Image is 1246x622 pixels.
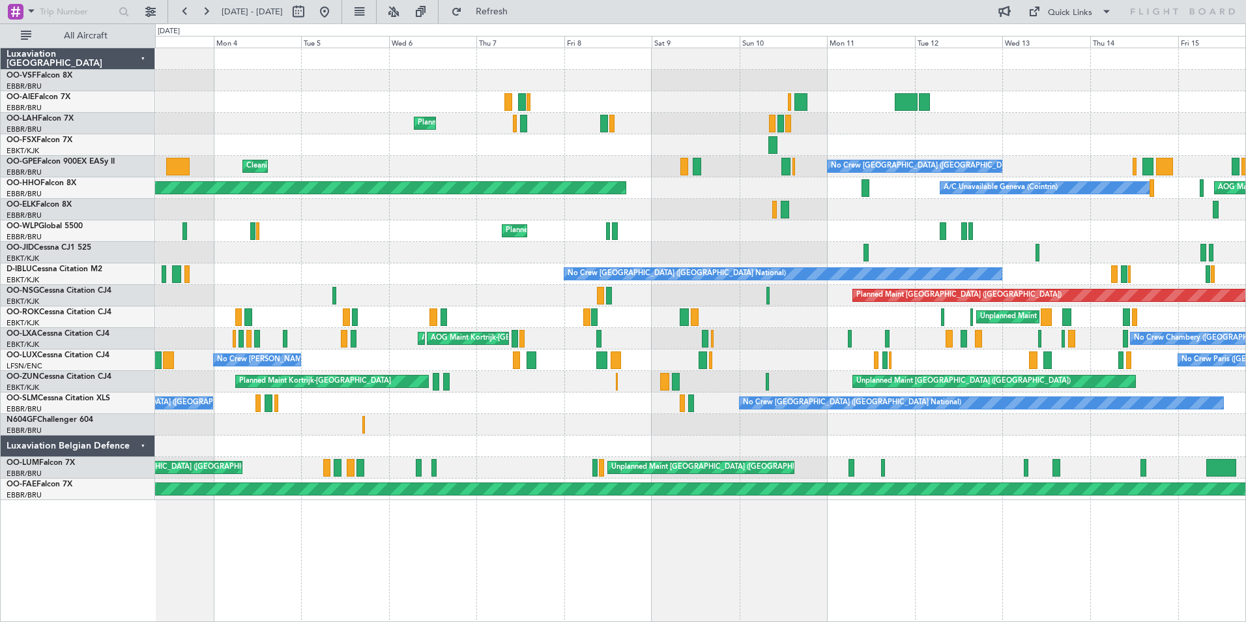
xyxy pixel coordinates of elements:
[7,146,39,156] a: EBKT/KJK
[7,244,34,252] span: OO-JID
[7,93,70,101] a: OO-AIEFalcon 7X
[7,265,32,273] span: D-IBLU
[7,158,115,166] a: OO-GPEFalcon 900EX EASy II
[7,394,38,402] span: OO-SLM
[445,1,523,22] button: Refresh
[743,393,961,413] div: No Crew [GEOGRAPHIC_DATA] ([GEOGRAPHIC_DATA] National)
[827,36,915,48] div: Mon 11
[64,393,282,413] div: No Crew [GEOGRAPHIC_DATA] ([GEOGRAPHIC_DATA] National)
[611,458,856,477] div: Unplanned Maint [GEOGRAPHIC_DATA] ([GEOGRAPHIC_DATA] National)
[7,394,110,402] a: OO-SLMCessna Citation XLS
[856,286,1062,305] div: Planned Maint [GEOGRAPHIC_DATA] ([GEOGRAPHIC_DATA])
[7,93,35,101] span: OO-AIE
[652,36,740,48] div: Sat 9
[7,351,109,359] a: OO-LUXCessna Citation CJ4
[7,72,72,80] a: OO-VSFFalcon 8X
[7,308,39,316] span: OO-ROK
[67,458,303,477] div: Planned Maint [GEOGRAPHIC_DATA] ([GEOGRAPHIC_DATA] National)
[7,404,42,414] a: EBBR/BRU
[246,156,464,176] div: Cleaning [GEOGRAPHIC_DATA] ([GEOGRAPHIC_DATA] National)
[126,36,214,48] div: Sun 3
[7,136,36,144] span: OO-FSX
[158,26,180,37] div: [DATE]
[7,426,42,436] a: EBBR/BRU
[476,36,564,48] div: Thu 7
[7,373,111,381] a: OO-ZUNCessna Citation CJ4
[7,125,42,134] a: EBBR/BRU
[568,264,786,284] div: No Crew [GEOGRAPHIC_DATA] ([GEOGRAPHIC_DATA] National)
[7,136,72,144] a: OO-FSXFalcon 7X
[7,469,42,479] a: EBBR/BRU
[34,31,138,40] span: All Aircraft
[7,201,36,209] span: OO-ELK
[7,103,42,113] a: EBBR/BRU
[7,318,39,328] a: EBKT/KJK
[740,36,828,48] div: Sun 10
[7,490,42,500] a: EBBR/BRU
[7,351,37,359] span: OO-LUX
[217,350,373,370] div: No Crew [PERSON_NAME] ([PERSON_NAME])
[301,36,389,48] div: Tue 5
[980,307,1191,327] div: Unplanned Maint [GEOGRAPHIC_DATA]-[GEOGRAPHIC_DATA]
[7,211,42,220] a: EBBR/BRU
[7,459,75,467] a: OO-LUMFalcon 7X
[506,221,600,241] div: Planned Maint Milan (Linate)
[856,372,1071,391] div: Unplanned Maint [GEOGRAPHIC_DATA] ([GEOGRAPHIC_DATA])
[7,297,39,306] a: EBKT/KJK
[418,113,654,133] div: Planned Maint [GEOGRAPHIC_DATA] ([GEOGRAPHIC_DATA] National)
[7,222,38,230] span: OO-WLP
[7,189,42,199] a: EBBR/BRU
[14,25,141,46] button: All Aircraft
[7,244,91,252] a: OO-JIDCessna CJ1 525
[944,178,1058,198] div: A/C Unavailable Geneva (Cointrin)
[1090,36,1178,48] div: Thu 14
[7,232,42,242] a: EBBR/BRU
[7,373,39,381] span: OO-ZUN
[222,6,283,18] span: [DATE] - [DATE]
[7,115,74,123] a: OO-LAHFalcon 7X
[7,308,111,316] a: OO-ROKCessna Citation CJ4
[7,383,39,392] a: EBKT/KJK
[7,330,109,338] a: OO-LXACessna Citation CJ4
[7,72,36,80] span: OO-VSF
[7,179,76,187] a: OO-HHOFalcon 8X
[7,481,36,488] span: OO-FAE
[7,168,42,177] a: EBBR/BRU
[1022,1,1118,22] button: Quick Links
[465,7,519,16] span: Refresh
[1002,36,1090,48] div: Wed 13
[7,330,37,338] span: OO-LXA
[7,201,72,209] a: OO-ELKFalcon 8X
[40,2,115,22] input: Trip Number
[7,158,37,166] span: OO-GPE
[7,81,42,91] a: EBBR/BRU
[7,481,72,488] a: OO-FAEFalcon 7X
[915,36,1003,48] div: Tue 12
[1048,7,1092,20] div: Quick Links
[7,361,42,371] a: LFSN/ENC
[831,156,1049,176] div: No Crew [GEOGRAPHIC_DATA] ([GEOGRAPHIC_DATA] National)
[431,329,573,348] div: AOG Maint Kortrijk-[GEOGRAPHIC_DATA]
[239,372,391,391] div: Planned Maint Kortrijk-[GEOGRAPHIC_DATA]
[7,254,39,263] a: EBKT/KJK
[564,36,652,48] div: Fri 8
[389,36,477,48] div: Wed 6
[7,222,83,230] a: OO-WLPGlobal 5500
[7,275,39,285] a: EBKT/KJK
[214,36,302,48] div: Mon 4
[7,115,38,123] span: OO-LAH
[7,459,39,467] span: OO-LUM
[7,287,111,295] a: OO-NSGCessna Citation CJ4
[422,329,564,348] div: AOG Maint Kortrijk-[GEOGRAPHIC_DATA]
[7,340,39,349] a: EBKT/KJK
[7,265,102,273] a: D-IBLUCessna Citation M2
[7,287,39,295] span: OO-NSG
[7,416,93,424] a: N604GFChallenger 604
[7,179,40,187] span: OO-HHO
[7,416,37,424] span: N604GF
